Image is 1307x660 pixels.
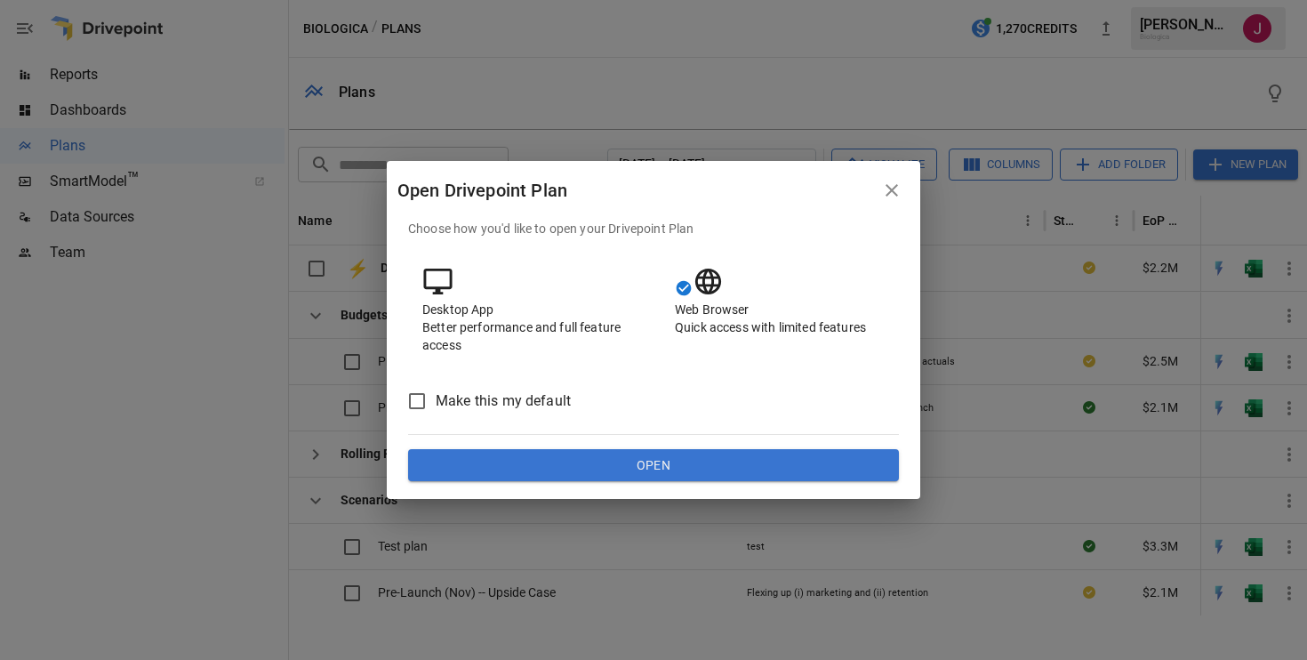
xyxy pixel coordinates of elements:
button: Open [408,449,899,481]
div: Open Drivepoint Plan [397,176,874,205]
p: Choose how you'd like to open your Drivepoint Plan [408,220,899,237]
p: Quick access with limited features [675,318,885,336]
p: Better performance and full feature access [422,318,632,354]
p: Desktop App [422,301,632,318]
p: Web Browser [675,301,885,318]
span: Make this my default [436,390,571,412]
